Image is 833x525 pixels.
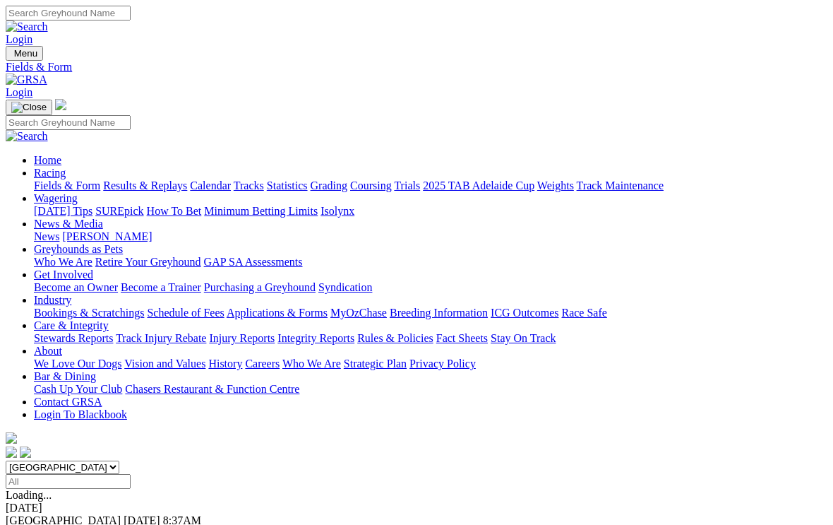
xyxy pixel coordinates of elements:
img: Search [6,20,48,33]
a: Race Safe [561,307,606,319]
a: ICG Outcomes [491,307,558,319]
a: Become a Trainer [121,281,201,293]
a: Login To Blackbook [34,408,127,420]
a: Login [6,33,32,45]
a: Greyhounds as Pets [34,243,123,255]
a: Contact GRSA [34,396,102,408]
a: Calendar [190,179,231,191]
a: Careers [245,358,280,370]
button: Toggle navigation [6,100,52,115]
a: Schedule of Fees [147,307,224,319]
a: Fields & Form [6,61,827,73]
a: Login [6,86,32,98]
a: Bookings & Scratchings [34,307,144,319]
a: Cash Up Your Club [34,383,122,395]
a: History [208,358,242,370]
span: Menu [14,48,37,59]
a: SUREpick [95,205,143,217]
a: Stay On Track [491,332,556,344]
a: Purchasing a Greyhound [204,281,316,293]
a: Strategic Plan [344,358,407,370]
a: 2025 TAB Adelaide Cup [423,179,534,191]
a: Care & Integrity [34,319,109,331]
div: Industry [34,307,827,319]
div: Racing [34,179,827,192]
a: Weights [537,179,574,191]
a: Syndication [318,281,372,293]
a: Grading [311,179,347,191]
a: Become an Owner [34,281,118,293]
a: Chasers Restaurant & Function Centre [125,383,299,395]
a: About [34,345,62,357]
a: [PERSON_NAME] [62,230,152,242]
a: Statistics [267,179,308,191]
img: facebook.svg [6,447,17,458]
a: How To Bet [147,205,202,217]
img: Close [11,102,47,113]
a: Injury Reports [209,332,275,344]
img: GRSA [6,73,47,86]
div: Wagering [34,205,827,218]
a: Fact Sheets [436,332,488,344]
a: Minimum Betting Limits [204,205,318,217]
div: Care & Integrity [34,332,827,345]
input: Select date [6,474,131,489]
a: Tracks [234,179,264,191]
a: Vision and Values [124,358,205,370]
a: Integrity Reports [277,332,354,344]
a: News [34,230,59,242]
a: We Love Our Dogs [34,358,121,370]
div: Greyhounds as Pets [34,256,827,269]
a: Who We Are [282,358,341,370]
a: Coursing [350,179,392,191]
a: [DATE] Tips [34,205,92,217]
button: Toggle navigation [6,46,43,61]
a: Fields & Form [34,179,100,191]
div: [DATE] [6,502,827,514]
img: logo-grsa-white.png [55,99,66,110]
span: Loading... [6,489,52,501]
input: Search [6,115,131,130]
img: logo-grsa-white.png [6,432,17,444]
a: Home [34,154,61,166]
a: Rules & Policies [357,332,433,344]
a: Wagering [34,192,78,204]
input: Search [6,6,131,20]
div: News & Media [34,230,827,243]
a: Breeding Information [390,307,488,319]
a: Isolynx [320,205,354,217]
a: Applications & Forms [227,307,328,319]
a: Results & Replays [103,179,187,191]
img: twitter.svg [20,447,31,458]
div: Get Involved [34,281,827,294]
a: Get Involved [34,269,93,281]
a: Stewards Reports [34,332,113,344]
a: Who We Are [34,256,92,268]
img: Search [6,130,48,143]
a: Trials [394,179,420,191]
div: About [34,358,827,370]
div: Bar & Dining [34,383,827,396]
a: GAP SA Assessments [204,256,303,268]
a: MyOzChase [330,307,387,319]
a: Track Injury Rebate [116,332,206,344]
a: Bar & Dining [34,370,96,382]
a: Retire Your Greyhound [95,256,201,268]
a: News & Media [34,218,103,230]
a: Industry [34,294,71,306]
a: Racing [34,167,66,179]
a: Track Maintenance [577,179,664,191]
a: Privacy Policy [409,358,476,370]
